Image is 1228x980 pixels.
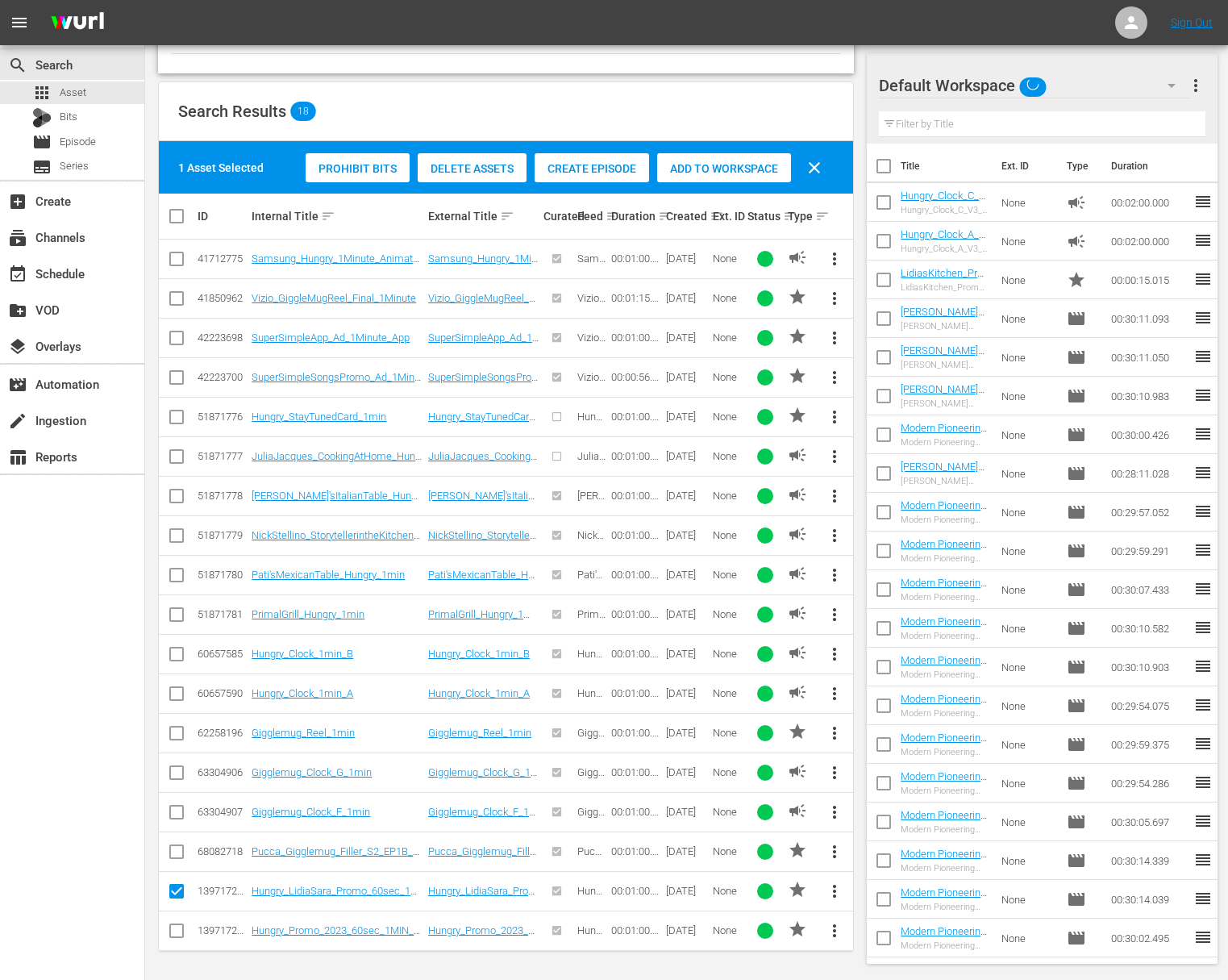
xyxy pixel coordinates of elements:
div: [DATE] [666,450,709,462]
div: 60657585 [198,648,247,660]
a: Modern Pioneering with [US_STATE][PERSON_NAME] - Into the Garden [901,422,987,470]
a: PrimalGrill_Hungry_1min [428,608,535,632]
div: [PERSON_NAME] Project Smoke - [DATE] Comes Early [901,360,989,370]
span: PROMO [788,406,807,425]
div: 51871777 [198,450,247,462]
td: None [995,261,1060,299]
a: PrimalGrill_Hungry_1min [252,608,364,620]
span: more_vert [825,763,844,782]
td: None [995,686,1060,725]
a: Hungry_Clock_1min_A [252,687,353,699]
td: 00:28:11.028 [1105,454,1193,493]
a: [PERSON_NAME]'sItalianTable_Hungry_1min [428,490,535,514]
span: Reports [8,448,27,467]
a: Gigglemug_Clock_G_1min [252,766,372,778]
a: SuperSimpleApp_Ad_1Minute_App [428,332,539,356]
span: Bits [60,109,77,125]
div: 60657590 [198,687,247,699]
span: Episode [1067,657,1086,677]
img: ans4CAIJ8jUAAAAAAAAAAAAAAAAAAAAAAAAgQb4GAAAAAAAAAAAAAAAAAAAAAAAAJMjXAAAAAAAAAAAAAAAAAAAAAAAAgAT5G... [39,4,116,42]
span: Episode [1067,425,1086,444]
td: None [995,222,1060,261]
a: Gigglemug_Reel_1min [428,727,531,739]
a: Pucca_Gigglemug_Filler_S2_EP1B_1min [428,845,539,869]
div: Internal Title [252,206,423,226]
div: None [713,332,742,344]
span: PROMO [788,287,807,307]
span: sort [500,209,514,223]
div: 00:01:00.060 [611,450,660,462]
a: Hungry_StayTunedCard_1min [428,411,535,435]
td: None [995,415,1060,454]
span: reorder [1193,192,1213,211]
span: AD [788,248,807,267]
div: 41850962 [198,292,247,304]
th: Type [1057,144,1101,189]
button: more_vert [815,793,854,832]
a: Modern Pioneering with [US_STATE][PERSON_NAME] - From Earth to Art [901,925,987,974]
a: Vizio_GiggleMugReel_Final_1Minute [252,292,416,304]
a: Pati'sMexicanTable_Hungry_1min [252,569,405,581]
div: None [713,450,742,462]
button: more_vert [815,872,854,911]
span: Hungry_Clock_1min_A [577,687,606,736]
a: NickStellino_StorytellerintheKitchen_Hungry_1min [428,529,536,565]
div: [DATE] [666,292,709,304]
div: [DATE] [666,608,709,620]
span: Ingestion [8,411,27,431]
div: [PERSON_NAME] Project Smoke - Yum Kippers—Fish Gets Smoked [901,398,989,409]
a: Gigglemug_Clock_G_1min [428,766,537,790]
td: None [995,493,1060,532]
span: Vizio_SuperSimpleApp_Ad_1Minute [577,332,606,416]
td: None [995,299,1060,338]
a: Pati'sMexicanTable_Hungry_1min [428,569,535,593]
td: 00:02:00.000 [1105,183,1193,222]
a: [PERSON_NAME] Project Smoke - Smoking the Competition—Our Tailgating Show [901,461,984,521]
span: sort [783,209,797,223]
span: more_vert [825,486,844,506]
button: Create Episode [535,153,649,182]
span: Search [8,56,27,75]
button: more_vert [815,240,854,278]
span: more_vert [825,565,844,585]
span: Automation [8,375,27,394]
span: Gigglemug_Reel_1min [577,727,606,775]
span: Episode [1067,309,1086,328]
span: Asset [32,83,52,102]
div: 00:01:00.027 [611,529,660,541]
button: more_vert [815,398,854,436]
span: Vizio_SuperSimpleSongsPromo_Ad_1Minute [577,371,606,468]
div: [DATE] [666,411,709,423]
span: more_vert [825,803,844,822]
a: SuperSimpleSongsPromo_Ad_1Minute [252,371,421,395]
div: None [713,371,742,383]
span: more_vert [825,249,844,269]
div: 00:01:00.093 [611,608,660,620]
button: more_vert [815,556,854,594]
a: Samsung_Hungry_1Minute_Animated_ST [428,252,538,277]
div: [PERSON_NAME] Project Smoke - Smoking the Competition—Our Tailgating Show [901,476,989,486]
a: SuperSimpleSongsPromo_Ad_1Minute [428,371,538,395]
button: more_vert [815,595,854,634]
span: AD [788,524,807,544]
div: 51871779 [198,529,247,541]
a: [PERSON_NAME] Project Smoke - Hog Wild [901,306,984,342]
span: more_vert [825,526,844,545]
td: None [995,725,1060,764]
span: AD [788,682,807,702]
td: None [995,532,1060,570]
a: JuliaJacques_CookingAtHome_Hungry_1min [252,450,422,474]
span: Episode [1067,503,1086,522]
div: 00:01:00.060 [611,569,660,581]
a: [PERSON_NAME]'sItalianTable_Hungry_1min [252,490,420,514]
span: more_vert [825,724,844,743]
span: Episode [1067,735,1086,754]
a: Modern Pioneering with [US_STATE][PERSON_NAME] - [GEOGRAPHIC_DATA]: The Noble Olive [901,770,987,843]
div: None [713,648,742,660]
span: reorder [1193,579,1213,598]
a: Modern Pioneering with [US_STATE][PERSON_NAME] - Traditions in [GEOGRAPHIC_DATA] [901,732,987,804]
span: reorder [1193,618,1213,637]
button: Add to Workspace [657,153,791,182]
div: 51871781 [198,608,247,620]
a: Vizio_GiggleMugReel_Final_1Minute [428,292,537,316]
